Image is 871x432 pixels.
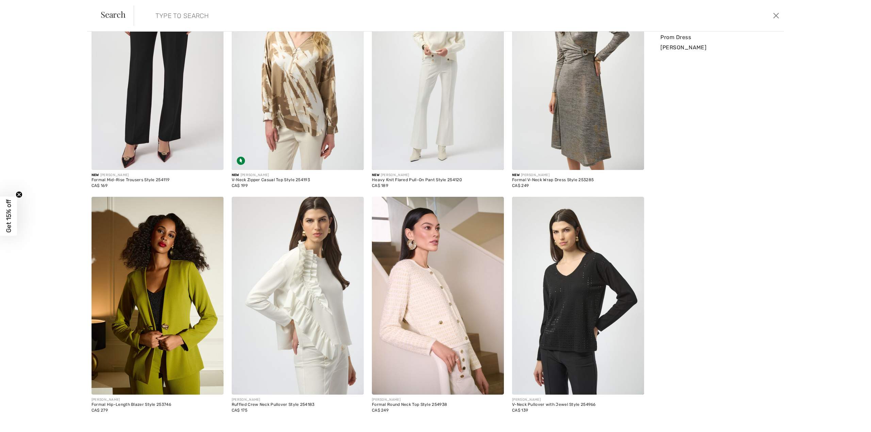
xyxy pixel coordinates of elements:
[372,173,379,177] span: New
[232,402,364,407] div: Ruffled Crew Neck Pullover Style 254183
[92,173,99,177] span: New
[771,10,781,21] button: Close
[512,183,529,188] span: CA$ 249
[92,183,108,188] span: CA$ 169
[372,178,504,183] div: Heavy Knit Flared Pull-On Pant Style 254120
[232,197,364,395] img: Ruffled Crew Neck Pullover Style 254183. Off White
[92,402,224,407] div: Formal Hip-Length Blazer Style 253746
[232,408,247,413] span: CA$ 175
[512,178,644,183] div: Formal V-Neck Wrap Dress Style 253285
[92,408,108,413] span: CA$ 279
[92,173,224,178] div: [PERSON_NAME]
[92,397,224,402] div: [PERSON_NAME]
[372,408,389,413] span: CA$ 249
[372,397,504,402] div: [PERSON_NAME]
[512,173,520,177] span: New
[512,402,644,407] div: V-Neck Pullover with Jewel Style 254966
[150,5,616,26] input: TYPE TO SEARCH
[512,173,644,178] div: [PERSON_NAME]
[372,197,504,395] img: Formal Round Neck Top Style 254938. Winter white/gold
[237,157,245,165] img: Sustainable Fabric
[232,183,248,188] span: CA$ 199
[512,197,644,395] img: V-Neck Pullover with Jewel Style 254966. Black
[101,10,126,18] span: Search
[16,191,22,198] button: Close teaser
[660,42,779,53] a: [PERSON_NAME]
[372,402,504,407] div: Formal Round Neck Top Style 254938
[92,197,224,395] img: Formal Hip-Length Blazer Style 253746. Merlot
[5,200,13,233] span: Get 15% off
[232,178,364,183] div: V-Neck Zipper Casual Top Style 254193
[512,408,528,413] span: CA$ 139
[372,183,388,188] span: CA$ 189
[15,5,29,11] span: Chat
[232,397,364,402] div: [PERSON_NAME]
[92,178,224,183] div: Formal Mid-Rise Trousers Style 254119
[372,173,504,178] div: [PERSON_NAME]
[660,32,779,42] a: Prom Dress
[512,397,644,402] div: [PERSON_NAME]
[232,173,239,177] span: New
[232,173,364,178] div: [PERSON_NAME]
